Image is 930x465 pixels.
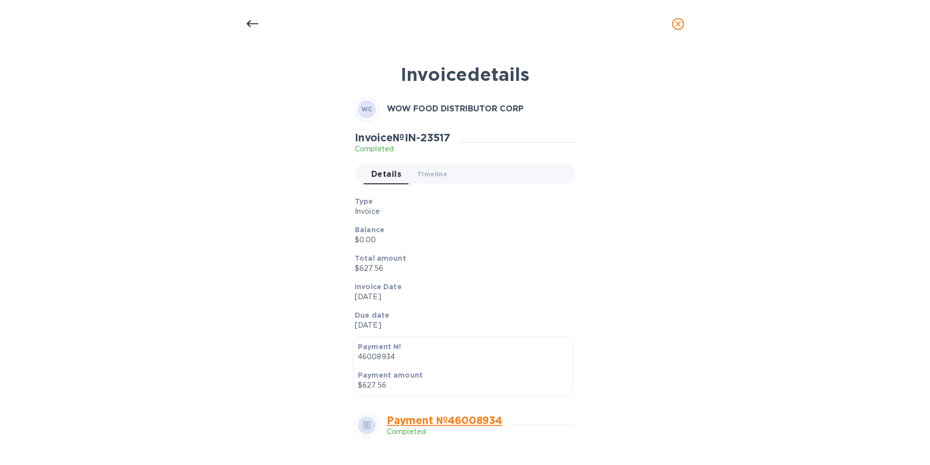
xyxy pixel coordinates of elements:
[355,254,406,262] b: Total amount
[355,292,567,302] p: [DATE]
[371,167,401,181] span: Details
[355,235,567,245] p: $0.00
[387,427,502,437] p: Completed
[355,206,567,217] p: Invoice
[387,104,524,113] b: WOW FOOD DISTRIBUTOR CORP
[666,12,690,36] button: close
[358,371,423,379] b: Payment amount
[355,263,567,274] p: $627.56
[355,197,373,205] b: Type
[387,414,502,427] a: Payment № 46008934
[355,320,567,331] p: [DATE]
[358,343,401,351] b: Payment №
[355,144,450,154] p: Completed
[355,226,384,234] b: Balance
[358,352,568,362] p: 46008934
[401,63,529,85] b: Invoice details
[355,311,389,319] b: Due date
[355,283,402,291] b: Invoice Date
[361,105,373,113] b: WC
[358,380,568,391] p: $627.56
[417,169,447,179] span: Timeline
[355,131,450,144] h2: Invoice № IN-23517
